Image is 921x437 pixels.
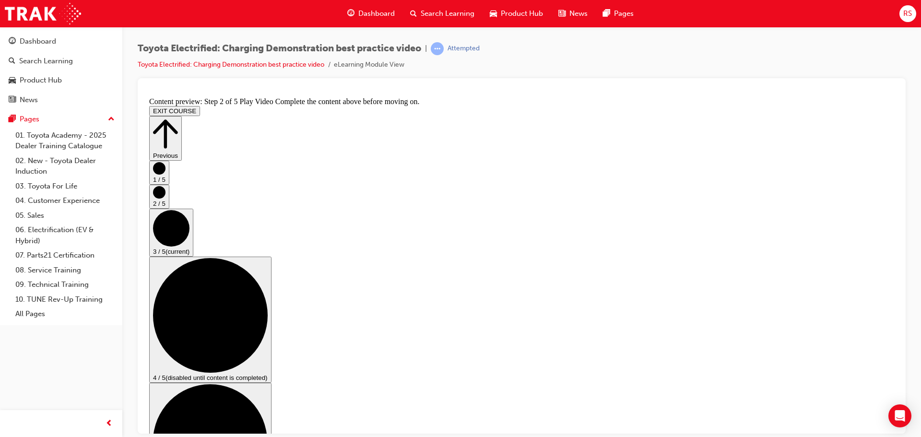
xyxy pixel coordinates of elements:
[12,263,118,278] a: 08. Service Training
[20,114,39,125] div: Pages
[334,59,404,71] li: eLearning Module View
[19,56,73,67] div: Search Learning
[490,8,497,20] span: car-icon
[106,418,113,430] span: prev-icon
[4,12,55,23] button: EXIT COURSE
[4,91,118,109] a: News
[431,42,444,55] span: learningRecordVerb_ATTEMPT-icon
[4,71,118,89] a: Product Hub
[9,115,16,124] span: pages-icon
[425,43,427,54] span: |
[4,110,118,128] button: Pages
[402,4,482,24] a: search-iconSearch Learning
[4,115,48,163] button: 3 / 5(current)
[4,91,24,115] button: 2 / 5
[9,57,15,66] span: search-icon
[9,76,16,85] span: car-icon
[20,36,56,47] div: Dashboard
[9,37,16,46] span: guage-icon
[358,8,395,19] span: Dashboard
[20,94,38,106] div: News
[558,8,566,20] span: news-icon
[5,3,81,24] img: Trak
[12,292,118,307] a: 10. TUNE Rev-Up Training
[8,106,20,114] span: 2 / 5
[12,179,118,194] a: 03. Toyota For Life
[8,154,20,162] span: 3 / 5
[4,23,36,67] button: Previous
[12,128,118,154] a: 01. Toyota Academy - 2025 Dealer Training Catalogue
[569,8,588,19] span: News
[4,52,118,70] a: Search Learning
[8,83,20,90] span: 1 / 5
[8,281,20,288] span: 4 / 5
[4,31,118,110] button: DashboardSearch LearningProduct HubNews
[4,163,126,289] button: 4 / 5(disabled until content is completed)
[347,8,354,20] span: guage-icon
[482,4,551,24] a: car-iconProduct Hub
[4,67,24,91] button: 1 / 5
[9,96,16,105] span: news-icon
[12,223,118,248] a: 06. Electrification (EV & Hybrid)
[614,8,634,19] span: Pages
[138,43,421,54] span: Toyota Electrified: Charging Demonstration best practice video
[603,8,610,20] span: pages-icon
[4,4,749,12] div: Content preview: Step 2 of 5 Play Video Complete the content above before moving on.
[903,8,912,19] span: RS
[4,33,118,50] a: Dashboard
[12,193,118,208] a: 04. Customer Experience
[448,44,480,53] div: Attempted
[12,277,118,292] a: 09. Technical Training
[12,154,118,179] a: 02. New - Toyota Dealer Induction
[20,75,62,86] div: Product Hub
[899,5,916,22] button: RS
[551,4,595,24] a: news-iconNews
[421,8,474,19] span: Search Learning
[410,8,417,20] span: search-icon
[12,307,118,321] a: All Pages
[501,8,543,19] span: Product Hub
[108,113,115,126] span: up-icon
[12,208,118,223] a: 05. Sales
[595,4,641,24] a: pages-iconPages
[888,404,911,427] div: Open Intercom Messenger
[138,60,324,69] a: Toyota Electrified: Charging Demonstration best practice video
[8,59,33,66] span: Previous
[340,4,402,24] a: guage-iconDashboard
[12,248,118,263] a: 07. Parts21 Certification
